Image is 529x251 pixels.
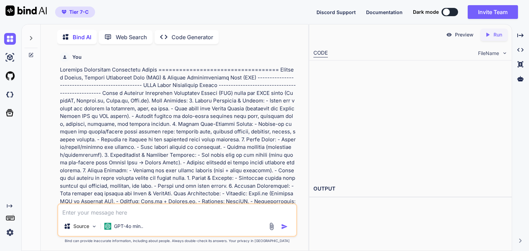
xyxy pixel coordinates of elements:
[478,50,499,57] span: FileName
[268,222,276,230] img: attachment
[73,223,89,230] p: Source
[57,238,297,243] p: Bind can provide inaccurate information, including about people. Always double-check its answers....
[455,31,474,38] p: Preview
[494,31,502,38] p: Run
[6,6,47,16] img: Bind AI
[72,54,82,61] h6: You
[4,89,16,100] img: darkCloudIdeIcon
[69,9,89,15] span: Tier 7-C
[366,9,403,16] button: Documentation
[313,49,328,57] div: CODE
[317,9,356,15] span: Discord Support
[502,50,508,56] img: chevron down
[114,223,143,230] p: GPT-4o min..
[366,9,403,15] span: Documentation
[281,223,288,230] img: icon
[4,70,16,82] img: githubLight
[309,181,512,197] h2: OUTPUT
[413,9,439,15] span: Dark mode
[317,9,356,16] button: Discord Support
[4,52,16,63] img: ai-studio
[55,7,95,18] button: premiumTier 7-C
[172,33,213,41] p: Code Generator
[468,5,518,19] button: Invite Team
[91,223,97,229] img: Pick Models
[4,227,16,238] img: settings
[116,33,147,41] p: Web Search
[446,32,452,38] img: preview
[104,223,111,230] img: GPT-4o mini
[62,10,66,14] img: premium
[73,33,91,41] p: Bind AI
[4,33,16,45] img: chat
